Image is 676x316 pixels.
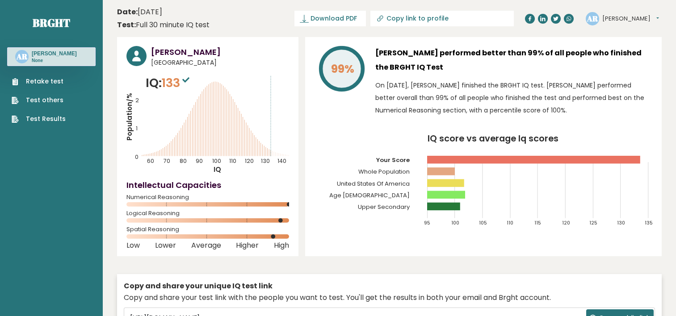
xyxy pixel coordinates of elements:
[358,203,410,211] tspan: Upper Secondary
[135,96,139,104] tspan: 2
[375,79,652,116] p: On [DATE], [PERSON_NAME] finished the BRGHT IQ test. [PERSON_NAME] performed better overall than ...
[196,157,203,165] tspan: 90
[617,220,625,226] tspan: 130
[311,14,357,23] span: Download PDF
[135,153,139,161] tspan: 0
[562,220,570,226] tspan: 120
[236,244,259,247] span: Higher
[329,191,410,200] tspan: Age [DEMOGRAPHIC_DATA]
[126,195,289,199] span: Numerical Reasoning
[147,157,154,165] tspan: 60
[261,157,270,165] tspan: 130
[229,157,236,165] tspan: 110
[16,51,28,62] text: AR
[12,77,66,86] a: Retake test
[124,292,655,303] div: Copy and share your test link with the people you want to test. You'll get the results in both yo...
[337,179,410,187] tspan: United States Of America
[191,244,221,247] span: Average
[452,220,460,226] tspan: 100
[375,46,652,75] h3: [PERSON_NAME] performed better than 99% of all people who finished the BRGHT IQ Test
[358,167,410,176] tspan: Whole Population
[294,11,366,26] a: Download PDF
[155,244,176,247] span: Lower
[212,157,221,165] tspan: 100
[32,58,77,64] p: None
[274,244,289,247] span: High
[146,74,192,92] p: IQ:
[117,20,136,30] b: Test:
[151,58,289,67] span: [GEOGRAPHIC_DATA]
[126,212,289,215] span: Logical Reasoning
[126,179,289,191] h4: Intellectual Capacities
[124,281,655,291] div: Copy and share your unique IQ test link
[125,93,134,141] tspan: Population/%
[33,16,70,30] a: Brght
[117,7,138,17] b: Date:
[507,220,513,226] tspan: 110
[164,157,170,165] tspan: 70
[214,165,221,175] tspan: IQ
[331,61,354,77] tspan: 99%
[645,220,653,226] tspan: 135
[32,50,77,57] h3: [PERSON_NAME]
[424,220,430,226] tspan: 95
[126,228,289,231] span: Spatial Reasoning
[589,220,597,226] tspan: 125
[587,13,598,23] text: AR
[376,156,410,164] tspan: Your Score
[428,132,558,145] tspan: IQ score vs average Iq scores
[277,157,286,165] tspan: 140
[180,157,187,165] tspan: 80
[117,7,162,17] time: [DATE]
[245,157,254,165] tspan: 120
[12,114,66,124] a: Test Results
[602,14,659,23] button: [PERSON_NAME]
[136,125,138,132] tspan: 1
[117,20,210,30] div: Full 30 minute IQ test
[534,220,541,226] tspan: 115
[12,96,66,105] a: Test others
[162,75,192,91] span: 133
[126,244,140,247] span: Low
[479,220,487,226] tspan: 105
[151,46,289,58] h3: [PERSON_NAME]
